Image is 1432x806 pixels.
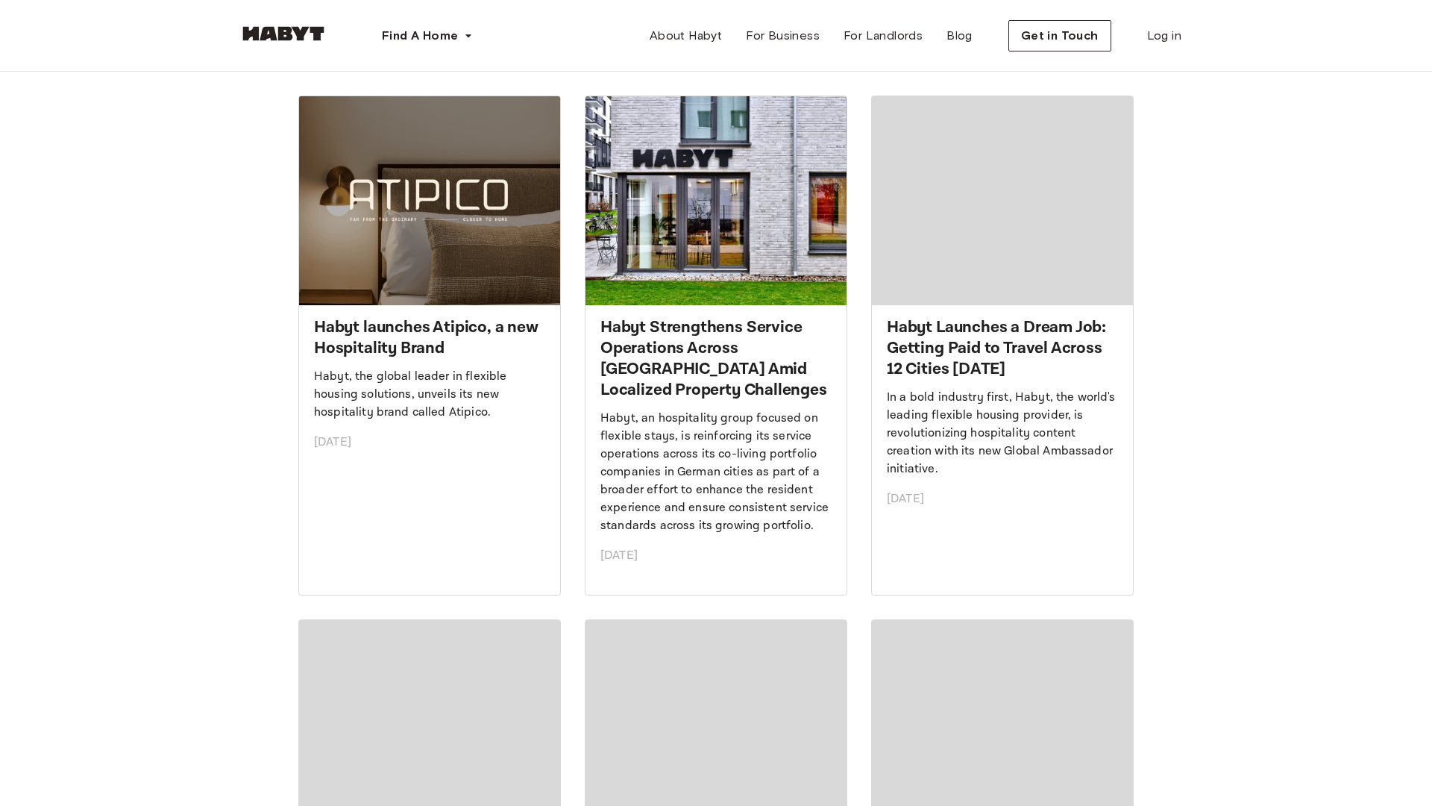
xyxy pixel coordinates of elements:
a: Log in [1135,21,1193,51]
h2: Habyt Strengthens Service Operations Across [GEOGRAPHIC_DATA] Amid Localized Property Challenges [600,317,832,401]
p: Habyt, the global leader in flexible housing solutions, unveils its new hospitality brand called ... [314,368,545,422]
span: Blog [946,27,973,45]
a: For Business [734,21,832,51]
span: For Landlords [844,27,923,45]
a: For Landlords [832,21,935,51]
span: Log in [1147,27,1181,45]
span: Get in Touch [1021,27,1099,45]
p: [DATE] [314,434,545,452]
p: [DATE] [887,490,1118,508]
span: About Habyt [650,27,722,45]
span: Find A Home [382,27,458,45]
span: For Business [746,27,820,45]
button: Get in Touch [1008,20,1111,51]
p: Habyt, an hospitality group focused on flexible stays, is reinforcing its service operations acro... [600,410,832,535]
p: [DATE] [600,547,832,565]
p: In a bold industry first, Habyt, the world's leading flexible housing provider, is revolutionizin... [887,389,1118,478]
a: Blog [935,21,984,51]
h2: Habyt launches Atipico, a new Hospitality Brand [314,317,545,359]
button: Find A Home [370,21,485,51]
a: About Habyt [638,21,734,51]
h2: Habyt Launches a Dream Job: Getting Paid to Travel Across 12 Cities [DATE] [887,317,1118,380]
img: Habyt [239,26,328,41]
